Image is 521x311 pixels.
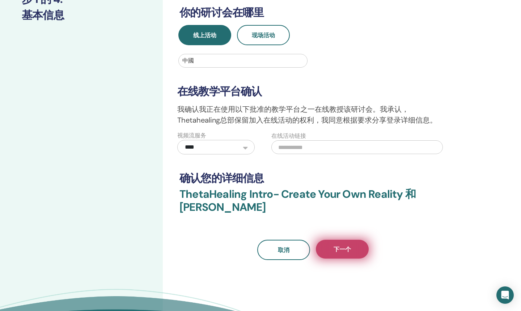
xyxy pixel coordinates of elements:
[177,131,206,140] label: 视频流服务
[257,240,310,260] a: 取消
[496,286,514,304] div: Open Intercom Messenger
[179,172,446,185] h3: 确认您的详细信息
[252,31,275,39] span: 现场活动
[22,9,141,22] h3: 基本信息
[179,188,446,222] h3: ThetaHealing Intro- Create Your Own Reality 和 [PERSON_NAME]
[177,104,449,125] p: 我确认我正在使用以下批准的教学平台之一在线教授该研讨会。我承认，Thetahealing总部保留加入在线活动的权利，我同意根据要求分享登录详细信息。
[334,246,351,253] span: 下一个
[316,240,369,259] button: 下一个
[278,246,289,254] span: 取消
[177,85,449,98] h3: 在线教学平台确认
[193,31,216,39] span: 线上活动
[179,6,446,19] h3: 你的研讨会在哪里
[178,25,231,45] button: 线上活动
[271,132,306,140] label: 在线活动链接
[237,25,290,45] button: 现场活动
